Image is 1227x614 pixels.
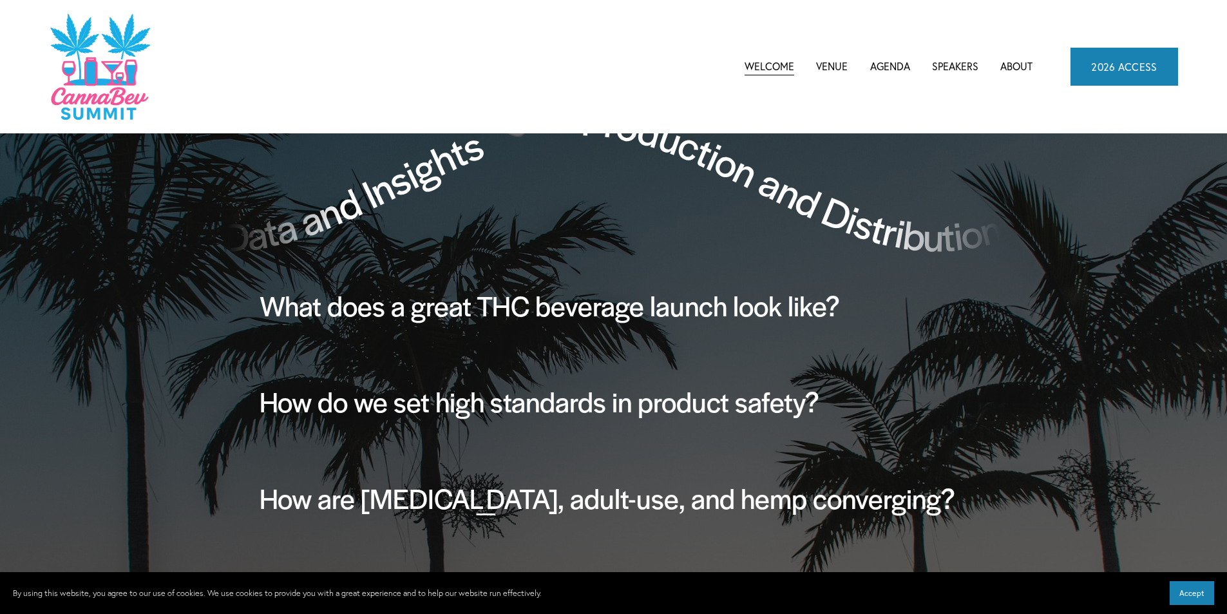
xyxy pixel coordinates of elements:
span: Agenda [870,58,910,75]
a: Speakers [932,57,978,76]
img: CannaDataCon [49,12,150,121]
h2: What does a great THC beverage launch look like? [260,287,968,324]
button: Accept [1170,581,1214,605]
p: By using this website, you agree to our use of cookies. We use cookies to provide you with a grea... [13,586,542,600]
a: Welcome [745,57,794,76]
a: 2026 ACCESS [1070,48,1178,85]
h2: How do we set high standards in product safety? [260,383,968,420]
a: folder dropdown [870,57,910,76]
a: About [1000,57,1032,76]
a: Venue [816,57,848,76]
span: Accept [1179,588,1204,598]
h2: How are [MEDICAL_DATA], adult-use, and hemp converging? [260,479,968,517]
